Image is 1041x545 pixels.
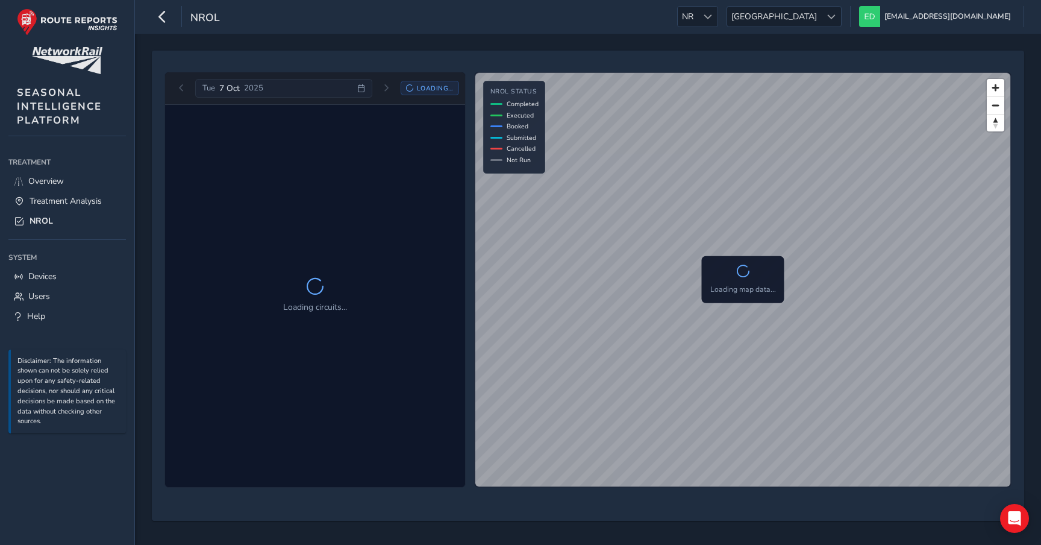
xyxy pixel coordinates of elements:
[8,153,126,171] div: Treatment
[190,10,220,27] span: NROL
[727,7,821,27] span: [GEOGRAPHIC_DATA]
[507,122,528,131] span: Booked
[32,47,102,74] img: customer logo
[219,83,240,94] span: 7 Oct
[859,6,1015,27] button: [EMAIL_ADDRESS][DOMAIN_NAME]
[17,8,117,36] img: rr logo
[28,291,50,302] span: Users
[1000,504,1029,533] div: Open Intercom Messenger
[417,84,453,93] span: Loading...
[507,99,539,109] span: Completed
[507,133,536,142] span: Submitted
[8,191,126,211] a: Treatment Analysis
[202,83,215,93] span: Tue
[8,171,126,191] a: Overview
[8,286,126,306] a: Users
[8,248,126,266] div: System
[28,175,64,187] span: Overview
[710,284,776,295] p: Loading map data...
[283,301,347,313] p: Loading circuits...
[30,215,53,227] span: NROL
[27,310,45,322] span: Help
[8,211,126,231] a: NROL
[507,156,531,165] span: Not Run
[17,86,102,127] span: SEASONAL INTELLIGENCE PLATFORM
[17,356,120,427] p: Disclaimer: The information shown can not be solely relied upon for any safety-related decisions,...
[678,7,698,27] span: NR
[475,73,1010,487] canvas: Map
[244,83,263,93] span: 2025
[30,195,102,207] span: Treatment Analysis
[8,306,126,326] a: Help
[987,114,1004,131] button: Reset bearing to north
[490,88,539,96] h4: NROL Status
[8,266,126,286] a: Devices
[987,96,1004,114] button: Zoom out
[507,111,534,120] span: Executed
[507,144,536,153] span: Cancelled
[28,271,57,282] span: Devices
[987,79,1004,96] button: Zoom in
[859,6,880,27] img: diamond-layout
[884,6,1011,27] span: [EMAIL_ADDRESS][DOMAIN_NAME]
